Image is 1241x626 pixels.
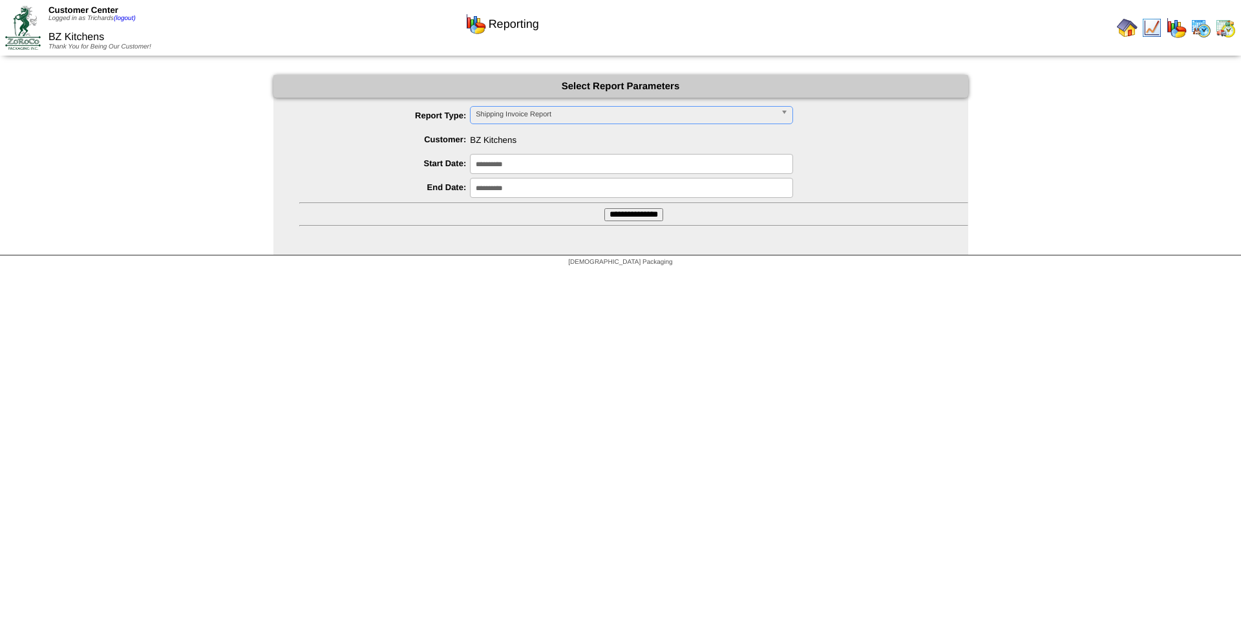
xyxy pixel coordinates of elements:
span: Customer Center [48,5,118,15]
img: calendarinout.gif [1215,17,1236,38]
img: graph.gif [465,14,486,34]
span: BZ Kitchens [299,130,968,145]
img: home.gif [1117,17,1138,38]
img: ZoRoCo_Logo(Green%26Foil)%20jpg.webp [5,6,41,49]
label: Report Type: [299,111,471,120]
span: Reporting [489,17,539,31]
img: line_graph.gif [1141,17,1162,38]
label: Start Date: [299,158,471,168]
span: Logged in as Trichards [48,15,136,22]
label: End Date: [299,182,471,192]
span: Shipping Invoice Report [476,107,776,122]
span: [DEMOGRAPHIC_DATA] Packaging [568,259,672,266]
img: graph.gif [1166,17,1187,38]
a: (logout) [114,15,136,22]
div: Select Report Parameters [273,75,968,98]
span: Thank You for Being Our Customer! [48,43,151,50]
img: calendarprod.gif [1191,17,1211,38]
span: BZ Kitchens [48,32,104,43]
label: Customer: [299,135,471,144]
